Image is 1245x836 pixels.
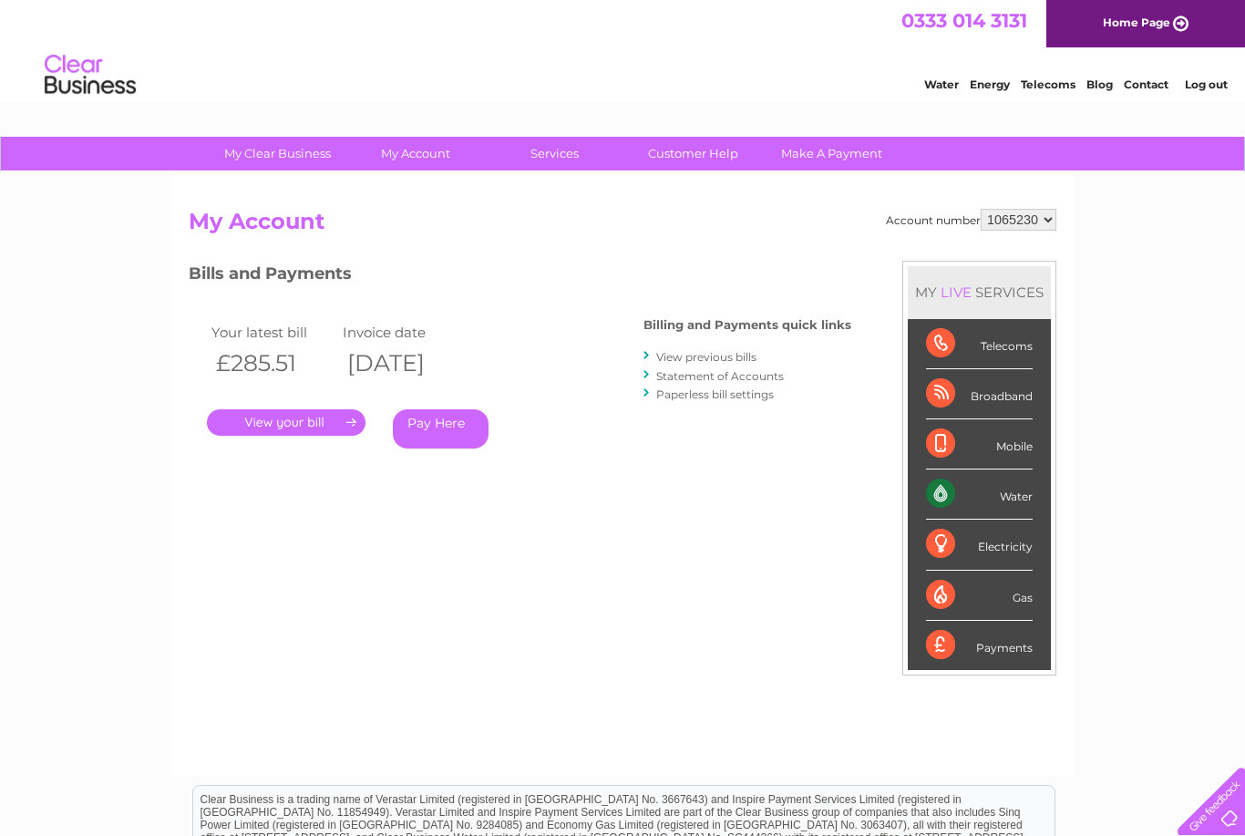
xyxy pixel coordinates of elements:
a: Paperless bill settings [656,387,774,401]
a: Telecoms [1021,77,1075,91]
a: Water [924,77,959,91]
a: Make A Payment [756,137,907,170]
th: £285.51 [207,345,338,382]
a: . [207,409,365,436]
div: Telecoms [926,319,1033,369]
h3: Bills and Payments [189,261,851,293]
div: Mobile [926,419,1033,470]
td: Invoice date [338,320,469,345]
a: Services [479,137,630,170]
h4: Billing and Payments quick links [643,318,851,332]
div: LIVE [937,284,975,301]
a: Contact [1124,77,1168,91]
div: Broadband [926,369,1033,419]
div: Gas [926,571,1033,621]
div: Account number [886,209,1056,231]
a: Energy [970,77,1010,91]
th: [DATE] [338,345,469,382]
a: Statement of Accounts [656,369,784,383]
a: My Account [341,137,491,170]
div: Electricity [926,520,1033,570]
h2: My Account [189,209,1056,243]
a: Log out [1185,77,1228,91]
a: 0333 014 3131 [901,9,1027,32]
a: Blog [1086,77,1113,91]
img: logo.png [44,47,137,103]
a: Customer Help [618,137,768,170]
div: Water [926,470,1033,520]
td: Your latest bill [207,320,338,345]
a: My Clear Business [202,137,353,170]
div: Clear Business is a trading name of Verastar Limited (registered in [GEOGRAPHIC_DATA] No. 3667643... [193,10,1055,88]
div: MY SERVICES [908,266,1051,318]
a: Pay Here [393,409,489,449]
div: Payments [926,621,1033,670]
a: View previous bills [656,350,756,364]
